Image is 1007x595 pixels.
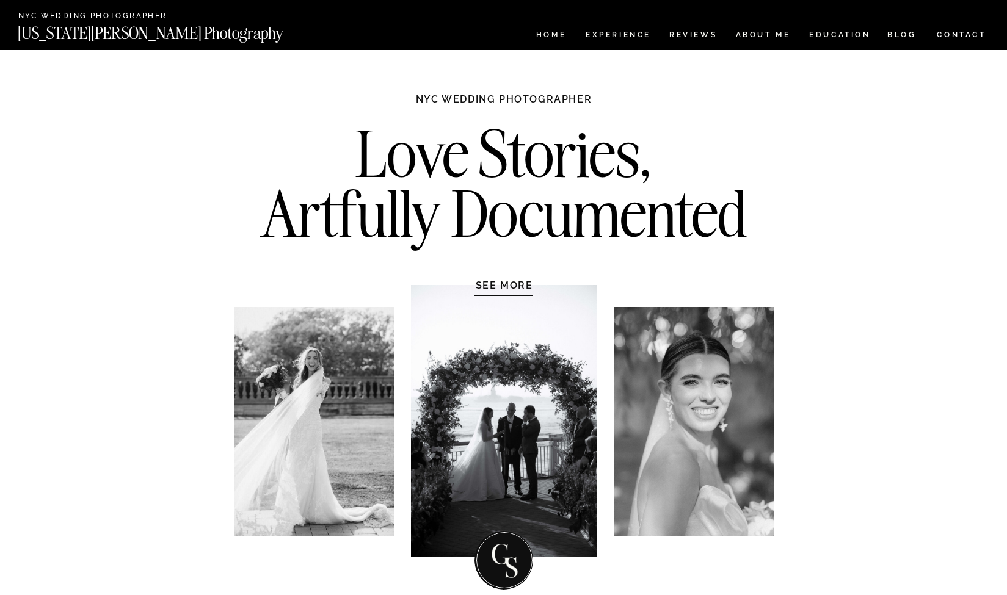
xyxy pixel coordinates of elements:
[735,31,791,41] a: ABOUT ME
[248,124,760,252] h2: Love Stories, Artfully Documented
[936,28,987,41] a: CONTACT
[534,31,569,41] a: HOME
[18,12,202,21] a: NYC Wedding Photographer
[887,31,917,41] a: BLOG
[808,31,872,41] a: EDUCATION
[446,279,562,291] a: SEE MORE
[669,31,715,41] a: REVIEWS
[18,25,324,35] a: [US_STATE][PERSON_NAME] Photography
[390,93,619,117] h1: NYC WEDDING PHOTOGRAPHER
[586,31,650,41] a: Experience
